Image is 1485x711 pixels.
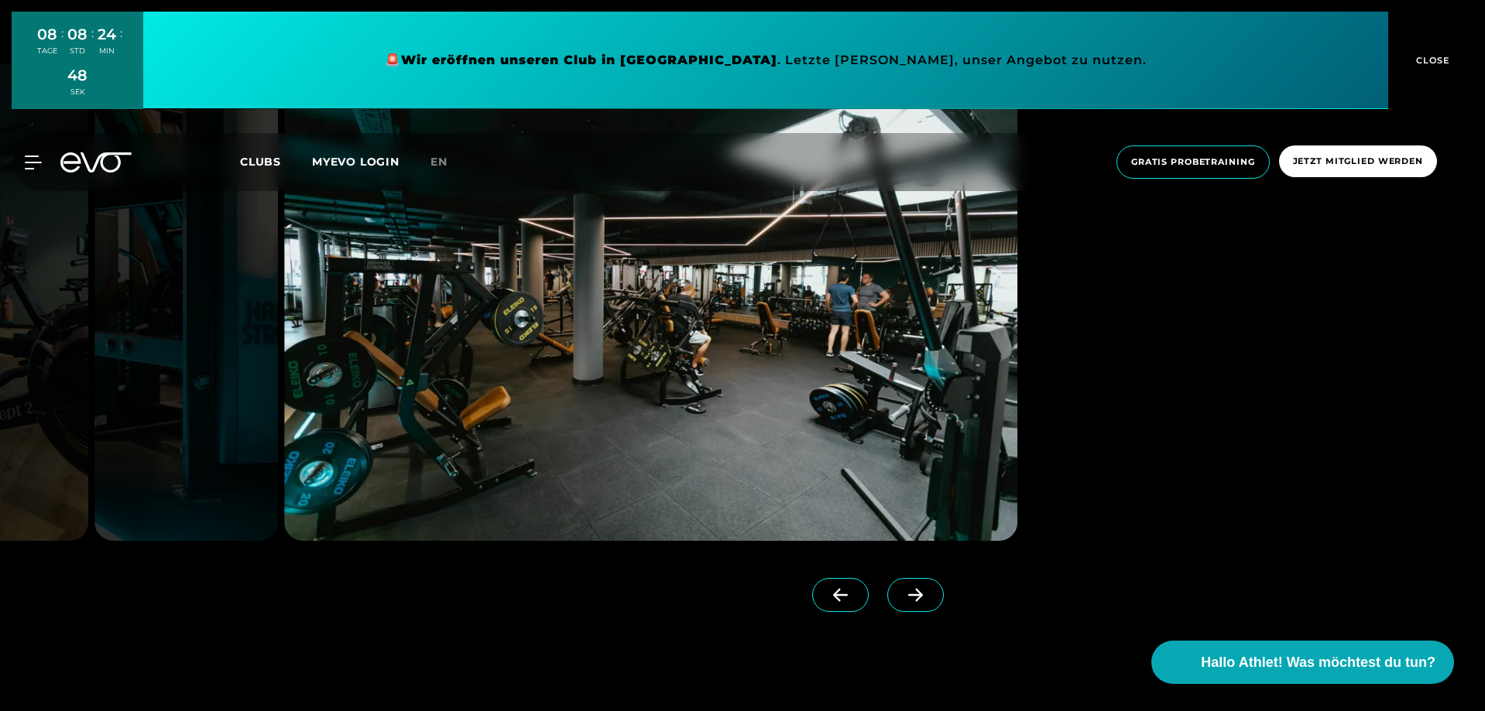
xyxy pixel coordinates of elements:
span: Jetzt Mitglied werden [1293,155,1423,168]
img: evofitness [284,64,1017,541]
div: : [91,25,94,66]
a: Gratis Probetraining [1112,145,1274,179]
button: CLOSE [1388,12,1473,109]
a: MYEVO LOGIN [312,155,400,169]
span: CLOSE [1412,53,1450,67]
span: en [430,155,448,169]
div: MIN [98,46,116,56]
button: Hallo Athlet! Was möchtest du tun? [1151,641,1454,684]
div: TAGE [37,46,57,56]
div: STD [67,46,87,56]
a: Clubs [240,154,312,169]
span: Clubs [240,155,281,169]
div: SEK [67,87,87,97]
div: : [61,25,63,66]
div: 24 [98,23,116,46]
div: : [120,25,122,66]
div: 48 [67,64,87,87]
a: en [430,153,466,171]
img: evofitness [94,64,278,541]
div: 08 [37,23,57,46]
span: Hallo Athlet! Was möchtest du tun? [1201,652,1435,673]
span: Gratis Probetraining [1131,156,1255,169]
a: Jetzt Mitglied werden [1274,145,1442,179]
div: 08 [67,23,87,46]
